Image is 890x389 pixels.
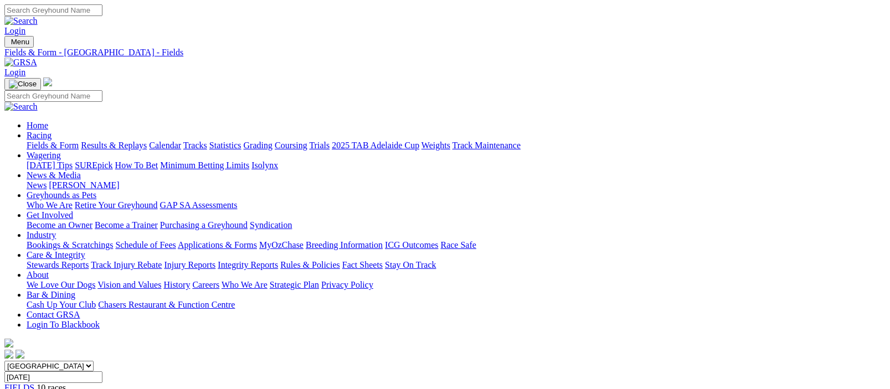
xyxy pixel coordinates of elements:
a: Who We Are [222,280,267,289]
a: Grading [244,141,272,150]
a: Cash Up Your Club [27,300,96,309]
a: Fields & Form - [GEOGRAPHIC_DATA] - Fields [4,48,886,58]
a: Breeding Information [306,240,383,250]
a: MyOzChase [259,240,303,250]
img: logo-grsa-white.png [4,339,13,347]
a: Coursing [275,141,307,150]
input: Search [4,90,102,102]
a: Care & Integrity [27,250,85,260]
a: GAP SA Assessments [160,200,238,210]
a: Vision and Values [97,280,161,289]
div: Bar & Dining [27,300,886,310]
a: Contact GRSA [27,310,80,319]
a: Racing [27,131,52,140]
a: Syndication [250,220,292,230]
div: Racing [27,141,886,151]
a: Schedule of Fees [115,240,176,250]
div: Get Involved [27,220,886,230]
a: SUREpick [75,160,112,170]
a: Isolynx [251,160,278,170]
a: Results & Replays [81,141,147,150]
a: [DATE] Tips [27,160,73,170]
a: Careers [192,280,219,289]
div: About [27,280,886,290]
img: Search [4,16,38,26]
button: Toggle navigation [4,78,41,90]
a: About [27,270,49,279]
div: Industry [27,240,886,250]
a: Wagering [27,151,61,160]
a: Bar & Dining [27,290,75,299]
a: Injury Reports [164,260,215,269]
img: GRSA [4,58,37,68]
a: Calendar [149,141,181,150]
a: Get Involved [27,210,73,220]
a: History [163,280,190,289]
a: Statistics [209,141,241,150]
a: Chasers Restaurant & Function Centre [98,300,235,309]
a: Integrity Reports [218,260,278,269]
a: Weights [421,141,450,150]
a: Strategic Plan [270,280,319,289]
input: Select date [4,371,102,383]
a: Stay On Track [385,260,436,269]
a: Become an Owner [27,220,92,230]
a: Stewards Reports [27,260,89,269]
a: Minimum Betting Limits [160,160,249,170]
a: Industry [27,230,56,240]
img: facebook.svg [4,350,13,359]
a: Trials [309,141,330,150]
div: Greyhounds as Pets [27,200,886,210]
a: [PERSON_NAME] [49,180,119,190]
img: Close [9,80,37,89]
div: Wagering [27,160,886,170]
a: Login To Blackbook [27,320,100,329]
a: Retire Your Greyhound [75,200,158,210]
a: We Love Our Dogs [27,280,95,289]
div: Care & Integrity [27,260,886,270]
a: Bookings & Scratchings [27,240,113,250]
a: Login [4,68,25,77]
a: Track Injury Rebate [91,260,162,269]
span: Menu [11,38,29,46]
a: Rules & Policies [280,260,340,269]
a: ICG Outcomes [385,240,438,250]
a: Tracks [183,141,207,150]
a: News & Media [27,170,81,180]
a: Greyhounds as Pets [27,190,96,200]
img: Search [4,102,38,112]
a: Fact Sheets [342,260,383,269]
button: Toggle navigation [4,36,34,48]
a: Home [27,121,48,130]
img: logo-grsa-white.png [43,77,52,86]
a: Login [4,26,25,35]
img: twitter.svg [16,350,24,359]
a: Who We Are [27,200,73,210]
a: Fields & Form [27,141,79,150]
a: How To Bet [115,160,158,170]
div: News & Media [27,180,886,190]
a: 2025 TAB Adelaide Cup [332,141,419,150]
a: Race Safe [440,240,476,250]
a: Applications & Forms [178,240,257,250]
a: Privacy Policy [321,280,373,289]
a: Become a Trainer [95,220,158,230]
a: Track Maintenance [452,141,521,150]
a: Purchasing a Greyhound [160,220,248,230]
a: News [27,180,47,190]
input: Search [4,4,102,16]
